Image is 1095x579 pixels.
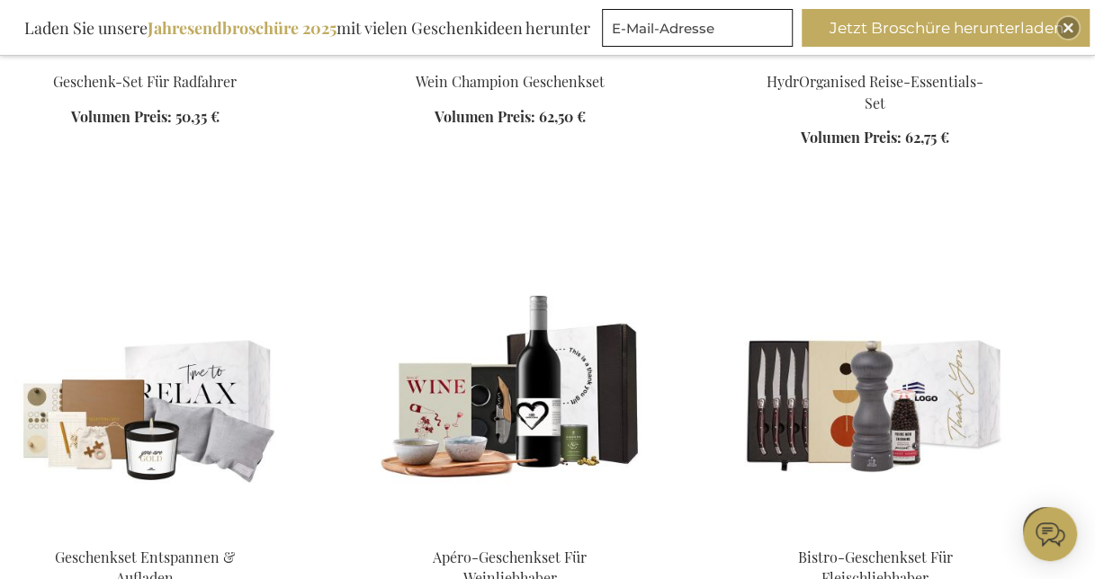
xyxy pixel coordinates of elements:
input: E-Mail-Adresse [602,9,793,47]
div: Laden Sie unsere mit vielen Geschenkideen herunter [16,9,598,47]
span: Volumen Preis: [801,127,902,146]
span: 50,35 € [175,106,220,125]
span: Volumen Preis: [435,106,535,125]
img: Wine Lovers Apéro Gift Set [380,276,641,528]
a: Bistro-Geschenkset Für Fleischliebhaber [744,524,1005,541]
img: Bistro-Geschenkset Für Fleischliebhaber [744,276,1005,528]
a: Relax & Recharge Gift Set [14,524,275,541]
img: Relax & Recharge Gift Set [14,276,275,528]
a: Cyclist's Gift Set [14,49,275,66]
span: Volumen Preis: [71,106,172,125]
a: Wine Champion Gift Set [380,49,641,66]
a: Volumen Preis: 62,75 € [801,127,949,147]
a: Geschenk-Set Für Radfahrer [53,72,237,91]
a: Wein Champion Geschenkset [416,72,605,91]
form: marketing offers and promotions [602,9,798,52]
button: Jetzt Broschüre herunterladen [802,9,1090,47]
a: Wine Lovers Apéro Gift Set [380,524,641,541]
a: Volumen Preis: 62,50 € [435,106,586,127]
a: HydrOrganised Travel Essentials Set [744,49,1005,66]
a: HydrOrganised Reise-Essentials-Set [767,72,983,111]
iframe: belco-activator-frame [1023,507,1077,561]
a: Volumen Preis: 50,35 € [71,106,220,127]
img: Close [1063,22,1073,33]
div: Close [1057,17,1079,39]
span: 62,75 € [905,127,949,146]
span: 62,50 € [539,106,586,125]
b: Jahresendbroschüre 2025 [148,17,337,39]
